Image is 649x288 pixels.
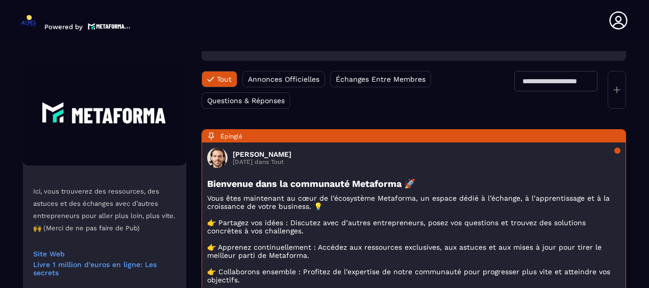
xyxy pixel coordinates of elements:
h3: [PERSON_NAME] [233,150,291,158]
img: Community background [23,63,186,165]
img: logo [88,22,131,31]
span: Épinglé [220,133,242,140]
span: Annonces Officielles [248,75,319,83]
span: Échanges Entre Membres [336,75,426,83]
p: Ici, vous trouverez des ressources, des astuces et des échanges avec d’autres entrepreneurs pour ... [33,185,176,234]
p: Powered by [44,23,83,31]
span: Questions & Réponses [207,97,285,105]
img: logo-branding [20,14,37,31]
h3: Bienvenue dans la communauté Metaforma 🚀 [207,178,620,189]
span: Tout [217,75,232,83]
p: [DATE] dans Tout [233,158,291,165]
a: Site Web [33,250,176,258]
a: Livre 1 million d'euros en ligne: Les secrets [33,260,176,277]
